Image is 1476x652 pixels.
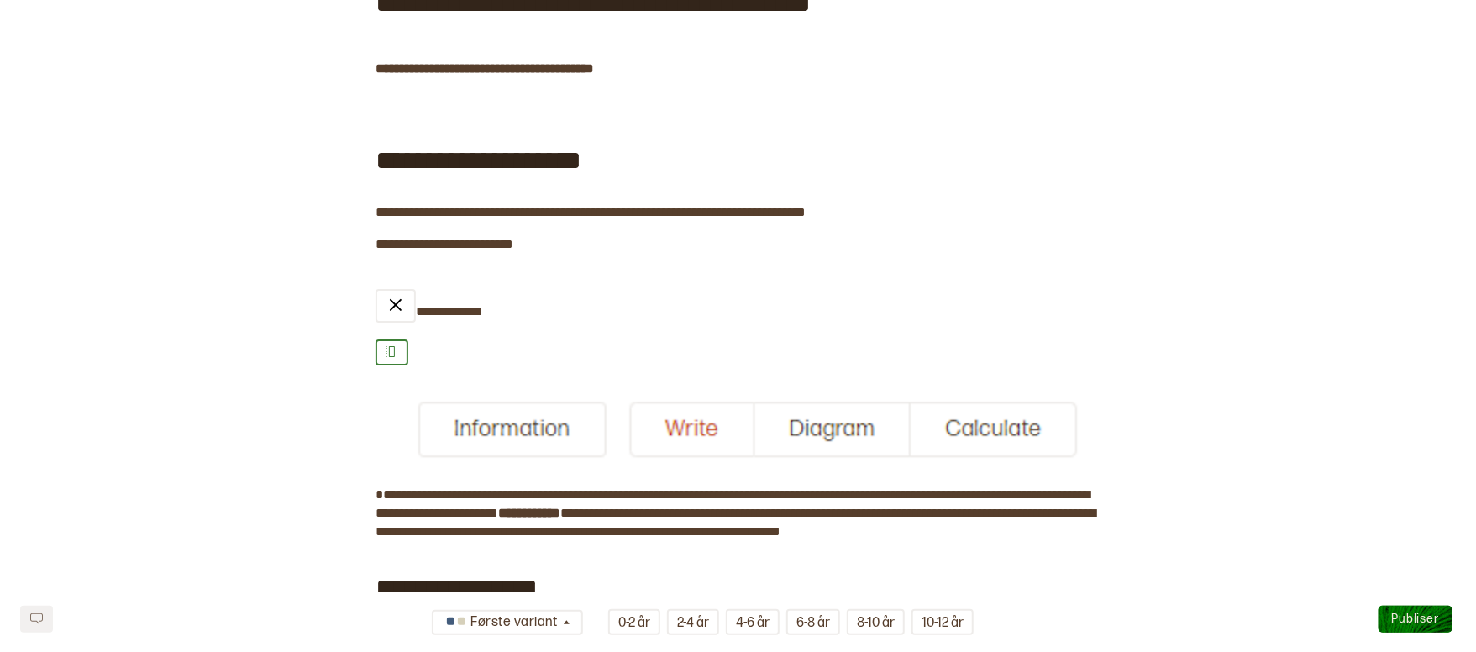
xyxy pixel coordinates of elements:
button: Første variant [432,610,583,635]
svg: Pass til bredde [386,345,398,358]
button: 4-6 år [726,609,780,635]
button: 6-8 år [786,609,840,635]
button: Publiser [1379,606,1452,633]
div: Første variant [442,609,560,637]
button: 0-2 år [608,609,660,635]
span: Publiser [1392,612,1439,626]
button: Pass til bredde [376,339,408,365]
button: 10-12 år [911,609,974,635]
img: 377d30c8-9324-4308-bf2f-6695e403c5c3 [376,382,1100,479]
button: 8-10 år [847,609,905,635]
button: 2-4 år [667,609,719,635]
